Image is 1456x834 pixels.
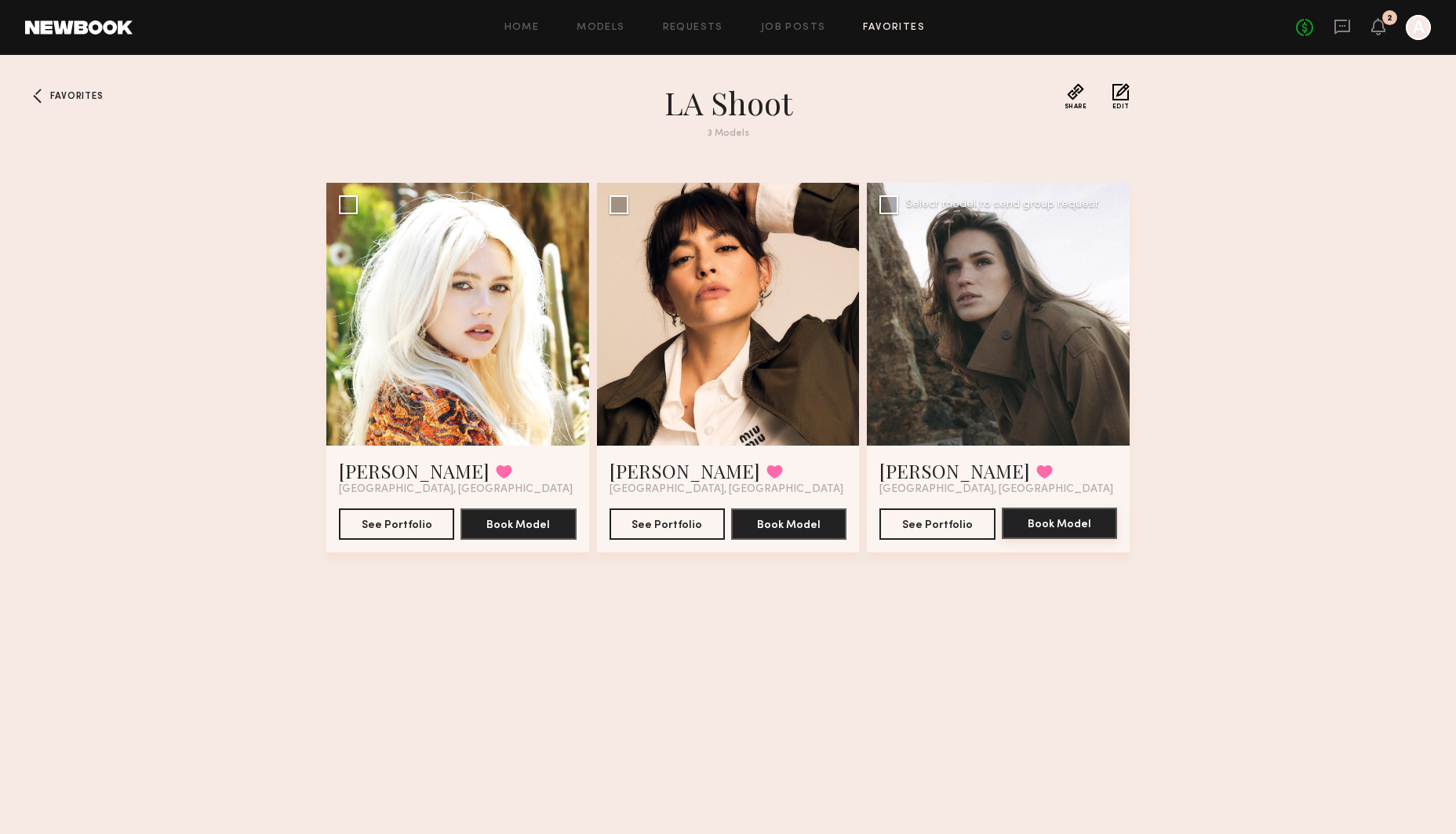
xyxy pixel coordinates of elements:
[731,508,846,540] button: Book Model
[446,129,1010,139] div: 3 Models
[339,483,573,496] span: [GEOGRAPHIC_DATA], [GEOGRAPHIC_DATA]
[1112,104,1130,110] span: Edit
[446,83,1010,122] h1: LA Shoot
[1065,104,1087,110] span: Share
[25,83,50,108] a: Favorites
[1406,15,1431,40] a: A
[731,517,846,530] a: Book Model
[339,508,454,540] button: See Portfolio
[50,92,103,101] span: Favorites
[863,23,925,33] a: Favorites
[1112,83,1130,110] button: Edit
[577,23,624,33] a: Models
[879,508,995,540] button: See Portfolio
[879,483,1113,496] span: [GEOGRAPHIC_DATA], [GEOGRAPHIC_DATA]
[460,508,576,540] button: Book Model
[761,23,826,33] a: Job Posts
[1387,14,1392,23] div: 2
[1002,517,1117,530] a: Book Model
[906,199,1099,210] div: Select model to send group request
[460,517,576,530] a: Book Model
[1065,83,1087,110] button: Share
[1002,508,1117,539] button: Book Model
[663,23,723,33] a: Requests
[879,458,1030,483] a: [PERSON_NAME]
[610,483,843,496] span: [GEOGRAPHIC_DATA], [GEOGRAPHIC_DATA]
[610,458,760,483] a: [PERSON_NAME]
[504,23,540,33] a: Home
[610,508,725,540] button: See Portfolio
[339,458,490,483] a: [PERSON_NAME]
